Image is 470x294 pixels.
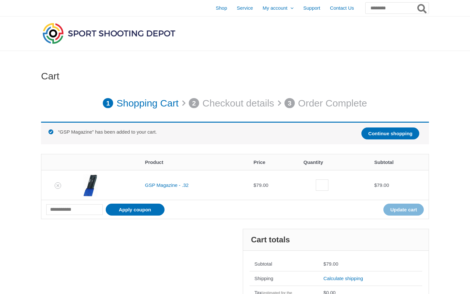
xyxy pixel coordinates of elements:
span: 1 [103,98,113,108]
h2: Cart totals [243,229,429,251]
th: Price [249,154,299,170]
bdi: 79.00 [253,182,268,188]
button: Update cart [383,204,424,216]
th: Shipping [250,271,319,286]
p: Checkout details [202,94,274,112]
img: Sport Shooting Depot [41,21,177,45]
p: Shopping Cart [116,94,178,112]
a: 2 Checkout details [189,94,274,112]
a: Continue shopping [361,127,419,139]
th: Quantity [299,154,369,170]
th: Subtotal [250,257,319,271]
th: Subtotal [369,154,429,170]
a: 1 Shopping Cart [103,94,178,112]
bdi: 79.00 [374,182,389,188]
span: $ [374,182,377,188]
span: $ [324,261,326,267]
a: Remove GSP Magazine - .32 from cart [55,182,61,189]
button: Search [416,3,429,14]
span: $ [253,182,256,188]
img: GSP Magazine - .32 [79,174,102,197]
button: Apply coupon [106,204,165,216]
input: Product quantity [316,179,328,191]
a: Calculate shipping [324,276,363,281]
bdi: 79.00 [324,261,338,267]
a: GSP Magazine - .32 [145,182,189,188]
span: 2 [189,98,199,108]
div: “GSP Magazine” has been added to your cart. [41,122,429,144]
th: Product [140,154,249,170]
h1: Cart [41,70,429,82]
